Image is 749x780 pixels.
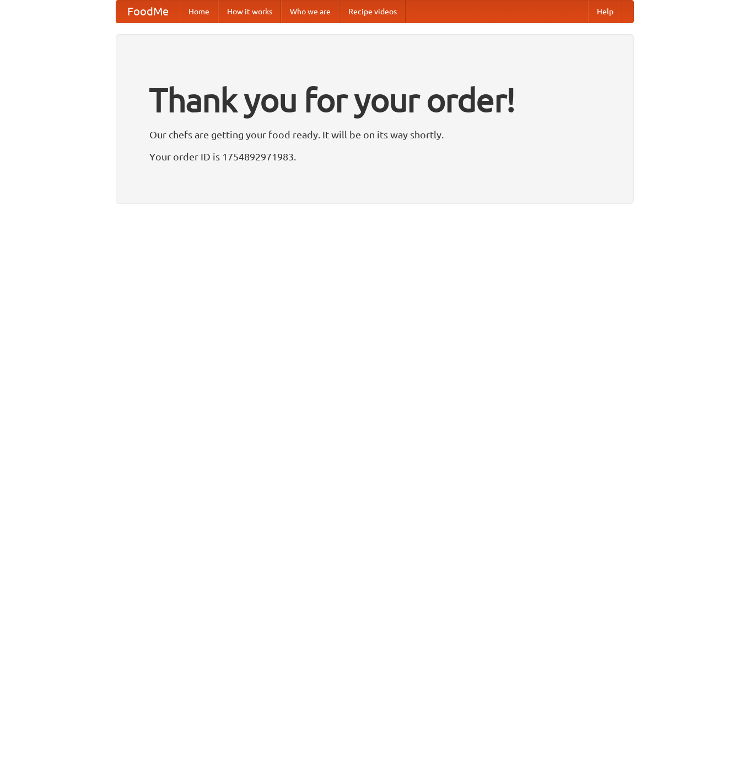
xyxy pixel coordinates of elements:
p: Our chefs are getting your food ready. It will be on its way shortly. [149,126,600,143]
a: How it works [218,1,281,23]
p: Your order ID is 1754892971983. [149,148,600,165]
a: Help [588,1,622,23]
h1: Thank you for your order! [149,73,600,126]
a: Home [180,1,218,23]
a: Recipe videos [340,1,406,23]
a: FoodMe [116,1,180,23]
a: Who we are [281,1,340,23]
